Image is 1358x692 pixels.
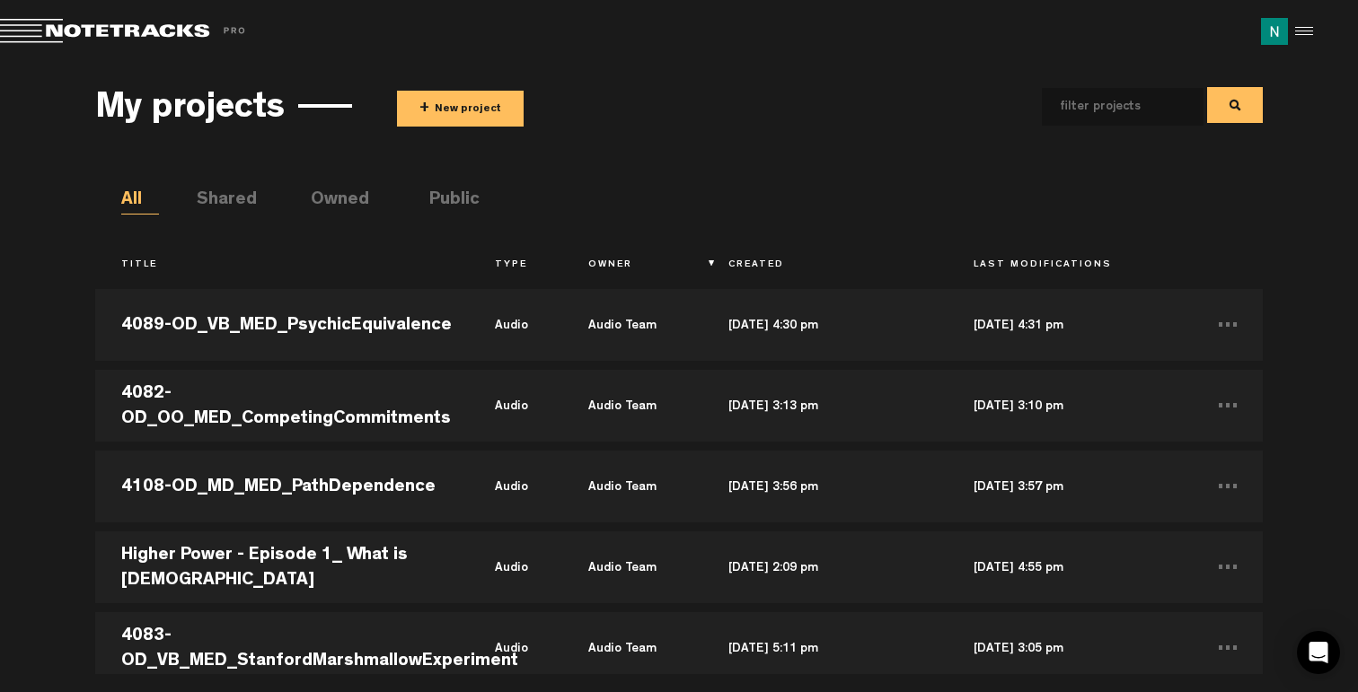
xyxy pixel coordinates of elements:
th: Owner [562,250,702,281]
td: Audio Team [562,365,702,446]
td: ... [1193,608,1263,688]
th: Last Modifications [948,250,1193,281]
td: [DATE] 4:30 pm [702,285,948,365]
td: audio [469,527,562,608]
img: ACg8ocLu3IjZ0q4g3Sv-67rBggf13R-7caSq40_txJsJBEcwv2RmFg=s96-c [1261,18,1288,45]
td: audio [469,285,562,365]
td: Audio Team [562,608,702,688]
span: + [419,99,429,119]
td: Audio Team [562,446,702,527]
li: Public [429,188,467,215]
td: audio [469,365,562,446]
td: 4108-OD_MD_MED_PathDependence [95,446,469,527]
th: Type [469,250,562,281]
td: ... [1193,365,1263,446]
input: filter projects [1042,88,1175,126]
td: [DATE] 3:56 pm [702,446,948,527]
td: Audio Team [562,285,702,365]
td: [DATE] 4:31 pm [948,285,1193,365]
td: 4089-OD_VB_MED_PsychicEquivalence [95,285,469,365]
td: audio [469,608,562,688]
li: Shared [197,188,234,215]
td: [DATE] 2:09 pm [702,527,948,608]
h3: My projects [95,91,285,130]
button: +New project [397,91,524,127]
td: ... [1193,285,1263,365]
td: [DATE] 3:10 pm [948,365,1193,446]
td: [DATE] 5:11 pm [702,608,948,688]
td: [DATE] 3:13 pm [702,365,948,446]
td: [DATE] 3:57 pm [948,446,1193,527]
td: audio [469,446,562,527]
td: [DATE] 4:55 pm [948,527,1193,608]
td: ... [1193,527,1263,608]
td: [DATE] 3:05 pm [948,608,1193,688]
td: 4082-OD_OO_MED_CompetingCommitments [95,365,469,446]
td: ... [1193,446,1263,527]
th: Created [702,250,948,281]
div: Open Intercom Messenger [1297,631,1340,674]
li: Owned [311,188,348,215]
th: Title [95,250,469,281]
td: Higher Power - Episode 1_ What is [DEMOGRAPHIC_DATA] [95,527,469,608]
td: Audio Team [562,527,702,608]
td: 4083-OD_VB_MED_StanfordMarshmallowExperiment [95,608,469,688]
li: All [121,188,159,215]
